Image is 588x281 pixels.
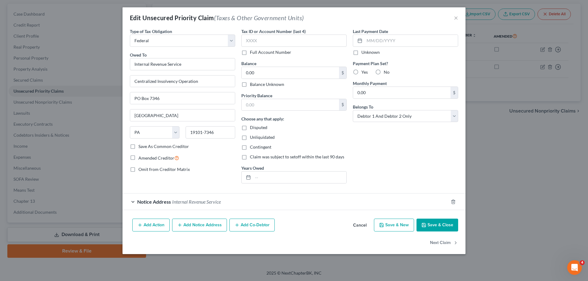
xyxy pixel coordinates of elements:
[172,219,227,231] button: Add Notice Address
[130,92,235,104] input: Apt, Suite, etc...
[130,76,235,87] input: Enter address...
[353,28,388,35] label: Last Payment Date
[353,87,450,98] input: 0.00
[241,165,264,171] label: Years Owed
[364,35,458,46] input: MM/DD/YYYY
[229,219,275,231] button: Add Co-Debtor
[250,125,267,130] span: Disputed
[138,167,190,172] span: Omit from Creditor Matrix
[567,260,582,275] iframe: Intercom live chat
[339,67,346,79] div: $
[361,49,380,55] label: Unknown
[241,28,306,35] label: Tax ID or Account Number (last 4)
[250,154,344,159] span: Claim was subject to setoff within the last 90 days
[138,143,189,150] label: Save As Common Creditor
[339,99,346,111] div: $
[353,80,387,87] label: Monthly Payment
[214,14,304,21] span: (Taxes & Other Government Units)
[130,13,304,22] div: Edit Unsecured Priority Claim
[450,87,458,98] div: $
[241,92,272,99] label: Priority Balance
[353,60,458,67] label: Payment Plan Set?
[130,52,147,57] span: Owed To
[348,219,371,231] button: Cancel
[250,135,275,140] span: Unliquidated
[361,69,368,75] span: Yes
[130,109,235,121] input: Enter city...
[241,60,256,67] label: Balance
[241,116,284,122] label: Choose any that apply:
[250,81,284,87] label: Balance Unknown
[580,260,585,265] span: 4
[253,172,346,183] input: --
[250,49,291,55] label: Full Account Number
[242,99,339,111] input: 0.00
[137,199,171,205] span: Notice Address
[130,58,235,70] input: Search creditor by name...
[130,29,172,34] span: Type of Tax Obligation
[430,236,458,249] button: Next Claim
[242,67,339,79] input: 0.00
[186,126,235,139] input: Enter zip...
[138,155,174,161] span: Amended Creditor
[250,144,271,150] span: Contingent
[241,35,347,47] input: XXXX
[384,69,390,75] span: No
[353,104,373,109] span: Belongs To
[172,199,221,205] span: Internal Revenue Service
[132,219,170,231] button: Add Action
[374,219,414,231] button: Save & New
[417,219,458,231] button: Save & Close
[454,14,458,21] button: ×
